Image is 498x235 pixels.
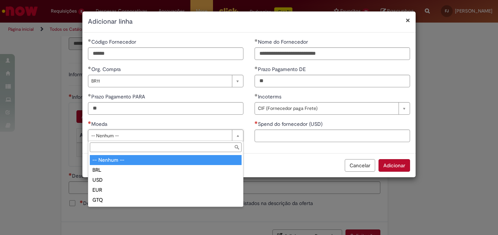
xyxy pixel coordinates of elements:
[90,165,242,175] div: BRL
[90,175,242,185] div: USD
[90,185,242,195] div: EUR
[90,155,242,165] div: -- Nenhum --
[90,195,242,205] div: GTQ
[88,154,243,207] ul: Moeda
